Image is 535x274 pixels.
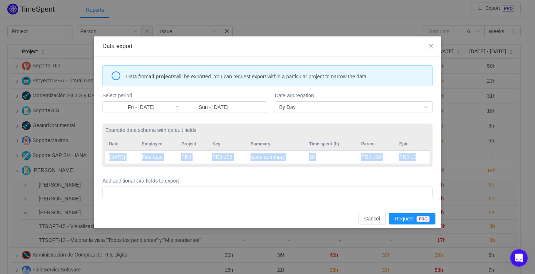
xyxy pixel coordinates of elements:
[179,103,248,111] input: End date
[209,150,247,164] td: PRJ-123
[389,213,435,224] button: RequestPRO
[275,92,433,99] label: Date aggregation
[357,150,395,164] td: PRJ-100
[428,43,434,49] i: icon: close
[126,73,427,81] span: Data from will be exported. You can request export within a particular project to narrow the data.
[396,138,430,150] th: Epic
[178,138,209,150] th: Project
[424,105,428,110] i: icon: down
[247,150,306,164] td: Issue summary
[358,213,386,224] button: Cancel
[112,71,120,80] i: icon: info-circle
[247,138,306,150] th: Summary
[139,199,150,213] span: 😃
[102,177,433,185] label: Add additional Jira fields to export
[510,249,528,267] iframe: Intercom live chat
[102,92,268,99] label: Select period
[101,199,112,213] span: 😞
[105,126,430,134] label: Example data schema with default fields
[396,150,430,164] td: PRJ-10
[306,138,358,150] th: Time spent (h)
[306,150,358,164] td: 20
[105,138,138,150] th: Date
[148,74,175,79] strong: all projects
[9,191,242,199] div: Did this answer your question?
[138,150,178,164] td: First Last
[421,36,441,57] button: Close
[233,3,246,16] div: Close
[96,222,155,228] a: Open in help center
[97,199,116,213] span: disappointed reaction
[209,138,247,150] th: Key
[357,138,395,150] th: Parent
[178,150,209,164] td: PRJ
[107,103,176,111] input: Start date
[105,150,138,164] td: [DATE]
[116,199,135,213] span: neutral face reaction
[135,199,154,213] span: smiley reaction
[5,3,19,17] button: go back
[138,138,178,150] th: Employee
[219,3,233,17] button: Collapse window
[102,42,433,50] div: Data export
[279,102,295,113] div: By Day
[120,199,131,213] span: 😐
